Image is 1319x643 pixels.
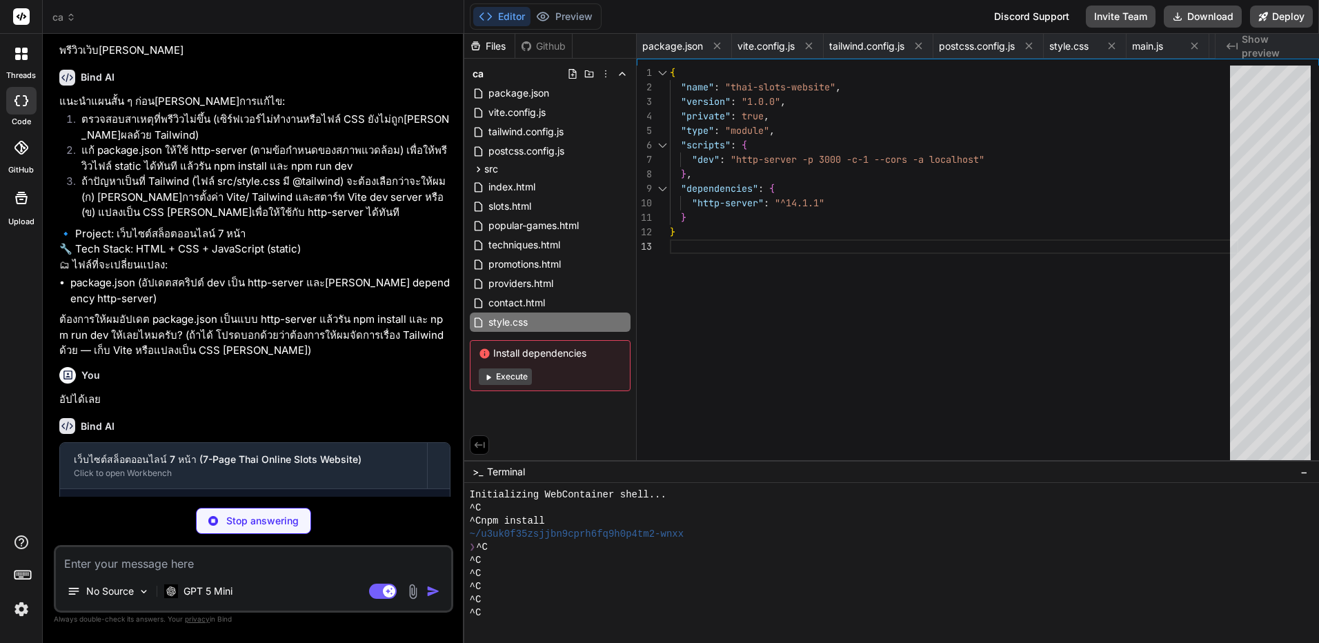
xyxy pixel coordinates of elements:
[1132,39,1163,53] span: main.js
[1086,6,1156,28] button: Invite Team
[986,6,1078,28] div: Discord Support
[487,217,580,234] span: popular-games.html
[479,368,532,385] button: Execute
[637,95,652,109] div: 3
[8,216,34,228] label: Upload
[470,515,545,528] span: ^Cnpm install
[487,275,555,292] span: providers.html
[10,597,33,621] img: settings
[681,110,731,122] span: "private"
[637,123,652,138] div: 5
[74,468,413,479] div: Click to open Workbench
[731,110,736,122] span: :
[775,197,824,209] span: "^14.1.1"
[470,502,482,515] span: ^C
[184,584,232,598] p: GPT 5 Mini
[59,226,450,273] p: 🔹 Project: เว็บไซต์สล็อตออนไลน์ 7 หน้า 🔧 Tech Stack: HTML + CSS + JavaScript (static) 🗂 ไฟล์ที่จะ...
[835,81,841,93] span: ,
[470,554,482,567] span: ^C
[714,124,720,137] span: :
[637,80,652,95] div: 2
[12,116,31,128] label: code
[637,66,652,80] div: 1
[653,181,671,196] div: Click to collapse the range.
[487,465,525,479] span: Terminal
[470,541,477,554] span: ❯
[637,196,652,210] div: 10
[405,584,421,600] img: attachment
[54,613,453,626] p: Always double-check its answers. Your in Bind
[637,152,652,167] div: 7
[1242,32,1308,60] span: Show preview
[1049,39,1089,53] span: style.css
[725,81,835,93] span: "thai-slots-website"
[6,70,36,81] label: threads
[692,153,720,166] span: "dev"
[530,7,598,26] button: Preview
[637,210,652,225] div: 11
[487,256,562,273] span: promotions.html
[725,124,769,137] span: "module"
[829,39,904,53] span: tailwind.config.js
[769,124,775,137] span: ,
[731,95,736,108] span: :
[670,226,675,238] span: }
[70,275,450,306] li: package.json (อัปเดตสคริปต์ dev เป็น http-server และ[PERSON_NAME] dependency http-server)
[1250,6,1313,28] button: Deploy
[742,95,780,108] span: "1.0.0"
[464,39,515,53] div: Files
[737,39,795,53] span: vite.config.js
[59,43,450,59] p: พรีวิวเว็บ[PERSON_NAME]
[742,110,764,122] span: true
[487,104,547,121] span: vite.config.js
[653,66,671,80] div: Click to collapse the range.
[939,39,1015,53] span: postcss.config.js
[138,586,150,597] img: Pick Models
[637,239,652,254] div: 13
[487,123,565,140] span: tailwind.config.js
[86,584,134,598] p: No Source
[70,174,450,221] li: ถ้าปัญหาเป็นที่ Tailwind (ไฟล์ src/style.css มี @tailwind) จะต้องเลือกว่าจะให้ผม (ก) [PERSON_NAME...
[185,615,210,623] span: privacy
[59,94,450,110] p: แนะนำแผนสั้น ๆ ก่อน[PERSON_NAME]การแก้ไข:
[470,488,666,502] span: Initializing WebContainer shell...
[487,179,537,195] span: index.html
[764,110,769,122] span: ,
[479,346,622,360] span: Install dependencies
[742,139,747,151] span: {
[487,143,566,159] span: postcss.config.js
[70,143,450,174] li: แก้ package.json ให้ใช้ http-server (ตามข้อกำหนดของสภาพแวดล้อม) เพื่อให้พรีวิวไฟล์ static ได้ทันท...
[487,237,562,253] span: techniques.html
[637,225,652,239] div: 12
[59,312,450,359] p: ต้องการให้ผมอัปเดต package.json เป็นแบบ http-server แล้วรัน npm install และ npm run dev ให้เลยไหม...
[670,66,675,79] span: {
[487,198,533,215] span: slots.html
[426,584,440,598] img: icon
[731,139,736,151] span: :
[681,81,714,93] span: "name"
[653,138,671,152] div: Click to collapse the range.
[52,10,76,24] span: ca
[1300,465,1308,479] span: −
[637,138,652,152] div: 6
[681,139,731,151] span: "scripts"
[8,164,34,176] label: GitHub
[74,453,413,466] div: เว็บไซต์สล็อตออนไลน์ 7 หน้า (7-Page Thai Online Slots Website)
[731,153,984,166] span: "http-server -p 3000 -c-1 --cors -a localhost"
[470,580,482,593] span: ^C
[81,368,100,382] h6: You
[780,95,786,108] span: ,
[720,153,725,166] span: :
[758,182,764,195] span: :
[70,112,450,143] li: ตรวจสอบสาเหตุที่พรีวิวไม่ขึ้น (เซิร์ฟเวอร์ไม่ทำงานหรือไฟล์ CSS ยังไม่ถูก[PERSON_NAME]ผลด้วย Tailw...
[1164,6,1242,28] button: Download
[81,70,115,84] h6: Bind AI
[81,419,115,433] h6: Bind AI
[681,124,714,137] span: "type"
[681,95,731,108] span: "version"
[681,211,686,224] span: }
[692,197,764,209] span: "http-server"
[476,541,488,554] span: ^C
[59,392,450,408] p: อัปได้เลย
[769,182,775,195] span: {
